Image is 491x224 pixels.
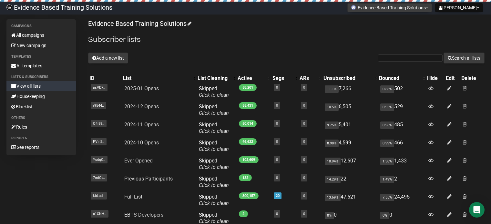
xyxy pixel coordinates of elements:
[239,138,257,145] span: 46,622
[325,212,334,219] span: 0%
[272,75,292,82] div: Segs
[303,176,305,180] a: 0
[6,73,76,81] li: Lists & subscribers
[199,140,229,152] span: Skipped
[6,102,76,112] a: Blacklist
[427,75,443,82] div: Hide
[380,122,394,129] span: 0.96%
[380,176,394,183] span: 1.49%
[380,85,394,93] span: 0.86%
[6,134,76,142] li: Reports
[124,122,159,128] a: 2024-11 Opens
[325,122,339,129] span: 9.75%
[199,110,229,116] a: Click to clean
[325,176,341,183] span: 14.29%
[378,119,426,137] td: 485
[325,103,339,111] span: 10.5%
[325,194,341,201] span: 13.69%
[378,137,426,155] td: 466
[6,30,76,40] a: All campaigns
[378,74,426,83] th: Bounced: No sort applied, activate to apply an ascending sort
[322,74,378,83] th: Unsubscribed: No sort applied, activate to apply an ascending sort
[199,182,229,188] a: Click to clean
[378,101,426,119] td: 529
[6,22,76,30] li: Campaigns
[196,74,236,83] th: List Cleaning: No sort applied, activate to apply an ascending sort
[378,191,426,209] td: 24,495
[199,103,229,116] span: Skipped
[6,61,76,71] a: All templates
[351,5,356,10] img: favicons
[199,122,229,134] span: Skipped
[91,138,107,145] span: PVIn2..
[435,3,483,12] button: [PERSON_NAME]
[322,191,378,209] td: 47,621
[426,74,444,83] th: Hide: No sort applied, sorting is disabled
[380,212,389,219] span: 0%
[123,75,190,82] div: List
[303,158,305,162] a: 0
[91,102,106,109] span: r9544..
[239,174,252,181] span: 132
[380,194,394,201] span: 7.55%
[124,85,159,92] a: 2025-01 Opens
[6,122,76,132] a: Rules
[6,40,76,51] a: New campaign
[199,92,229,98] a: Click to clean
[6,53,76,61] li: Templates
[276,103,278,108] a: 0
[238,75,265,82] div: Active
[380,158,394,165] span: 1.38%
[91,174,107,181] span: 7miQt..
[276,158,278,162] a: 0
[236,74,271,83] th: Active: No sort applied, activate to apply an ascending sort
[91,210,108,218] span: o1CNH..
[303,85,305,90] a: 0
[276,176,278,180] a: 0
[239,102,257,109] span: 55,431
[380,140,394,147] span: 0.99%
[239,192,259,199] span: 300,157
[91,120,107,127] span: O4i89..
[6,114,76,122] li: Others
[303,212,305,216] a: 0
[199,146,229,152] a: Click to clean
[276,140,278,144] a: 0
[300,75,316,82] div: ARs
[198,75,230,82] div: List Cleaning
[322,155,378,173] td: 12,607
[239,120,257,127] span: 50,014
[303,122,305,126] a: 0
[199,128,229,134] a: Click to clean
[325,158,341,165] span: 10.94%
[91,156,107,163] span: YudqO..
[124,158,153,164] a: Ever Opened
[124,103,159,110] a: 2024-12 Opens
[239,156,259,163] span: 102,609
[325,85,339,93] span: 11.1%
[380,103,394,111] span: 0.95%
[199,194,229,206] span: Skipped
[325,140,339,147] span: 8.98%
[379,75,420,82] div: Bounced
[445,74,460,83] th: Edit: No sort applied, sorting is disabled
[89,75,120,82] div: ID
[124,194,142,200] a: Full List
[378,155,426,173] td: 1,433
[271,74,298,83] th: Segs: No sort applied, activate to apply an ascending sort
[88,74,121,83] th: ID: No sort applied, sorting is disabled
[446,75,459,82] div: Edit
[322,119,378,137] td: 5,401
[378,173,426,191] td: 2
[444,53,485,63] button: Search all lists
[378,83,426,101] td: 502
[347,3,432,12] button: Evidence Based Training Solutions
[199,176,229,188] span: Skipped
[303,140,305,144] a: 0
[322,101,378,119] td: 6,505
[6,5,12,10] img: 6a635aadd5b086599a41eda90e0773ac
[199,164,229,170] a: Click to clean
[124,176,173,182] a: Previous Participants
[322,83,378,101] td: 7,266
[6,142,76,152] a: See reports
